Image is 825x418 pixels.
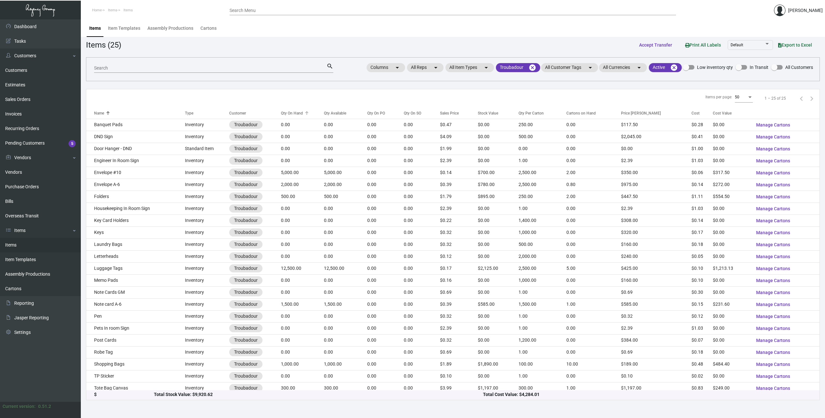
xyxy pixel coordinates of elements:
[621,203,691,214] td: $2.39
[765,95,786,101] div: 1 – 25 of 25
[713,203,751,214] td: $0.00
[621,119,691,131] td: $117.50
[281,262,324,274] td: 12,500.00
[713,131,751,143] td: $0.00
[751,155,795,167] button: Manage Cartons
[756,302,790,307] span: Manage Cartons
[440,262,478,274] td: $0.17
[519,143,567,155] td: 0.00
[367,262,404,274] td: 0.00
[94,110,185,116] div: Name
[713,110,751,116] div: Cost Value
[478,143,518,155] td: $0.00
[713,226,751,238] td: $0.00
[367,63,405,72] mat-chip: Columns
[478,131,518,143] td: $0.00
[751,299,795,310] button: Manage Cartons
[281,143,324,155] td: 0.00
[147,25,193,32] div: Assembly Productions
[478,238,518,250] td: $0.00
[751,191,795,203] button: Manage Cartons
[367,155,404,167] td: 0.00
[185,143,230,155] td: Standard Item
[756,170,790,175] span: Manage Cartons
[404,238,440,250] td: 0.00
[519,167,567,179] td: 2,500.00
[404,226,440,238] td: 0.00
[86,131,185,143] td: DND Sign
[621,155,691,167] td: $2.39
[281,250,324,262] td: 0.00
[774,5,786,16] img: admin@bootstrapmaster.com
[751,358,795,370] button: Manage Cartons
[234,217,258,224] div: Troubadour
[367,226,404,238] td: 0.00
[440,226,478,238] td: $0.32
[713,250,751,262] td: $0.00
[756,350,790,355] span: Manage Cartons
[440,119,478,131] td: $0.47
[185,167,230,179] td: Inventory
[234,121,258,128] div: Troubadour
[478,167,518,179] td: $700.00
[621,110,661,116] div: Price [PERSON_NAME]
[478,179,518,191] td: $780.00
[324,155,368,167] td: 0.00
[185,262,230,274] td: Inventory
[751,287,795,298] button: Manage Cartons
[713,119,751,131] td: $0.00
[445,63,494,72] mat-chip: All Item Types
[705,94,732,100] div: Items per page:
[519,226,567,238] td: 1,000.00
[691,143,713,155] td: $1.00
[691,179,713,191] td: $0.14
[713,214,751,226] td: $0.00
[751,275,795,286] button: Manage Cartons
[281,155,324,167] td: 0.00
[440,203,478,214] td: $2.39
[621,167,691,179] td: $350.00
[519,238,567,250] td: 500.00
[621,179,691,191] td: $975.00
[773,39,817,51] button: Export to Excel
[691,191,713,203] td: $1.11
[478,119,518,131] td: $0.00
[367,110,404,116] div: Qty On PO
[751,119,795,131] button: Manage Cartons
[324,179,368,191] td: 2,000.00
[691,110,700,116] div: Cost
[670,64,678,71] mat-icon: cancel
[281,131,324,143] td: 0.00
[713,179,751,191] td: $272.00
[496,63,540,72] mat-chip: Troubadour
[185,131,230,143] td: Inventory
[541,63,598,72] mat-chip: All Customer Tags
[785,63,813,71] span: All Customers
[713,143,751,155] td: $0.00
[519,250,567,262] td: 2,000.00
[807,93,817,104] button: Next page
[367,250,404,262] td: 0.00
[566,203,621,214] td: 0.00
[404,191,440,203] td: 0.00
[200,25,217,32] div: Cartons
[756,326,790,331] span: Manage Cartons
[367,119,404,131] td: 0.00
[281,110,303,116] div: Qty On Hand
[691,110,713,116] div: Cost
[185,226,230,238] td: Inventory
[324,143,368,155] td: 0.00
[751,251,795,262] button: Manage Cartons
[621,250,691,262] td: $240.00
[796,93,807,104] button: Previous page
[478,214,518,226] td: $0.00
[751,346,795,358] button: Manage Cartons
[281,119,324,131] td: 0.00
[86,274,185,286] td: Memo Pads
[404,110,421,116] div: Qty On SO
[324,262,368,274] td: 12,500.00
[750,63,768,71] span: In Transit
[324,238,368,250] td: 0.00
[778,42,812,48] span: Export to Excel
[756,122,790,127] span: Manage Cartons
